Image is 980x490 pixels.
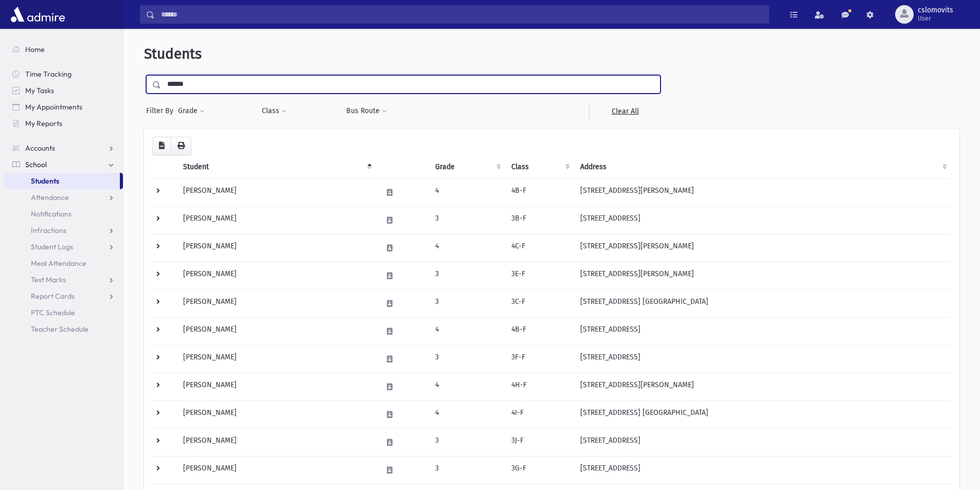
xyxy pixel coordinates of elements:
[4,255,123,271] a: Meal Attendance
[4,66,123,82] a: Time Tracking
[171,137,191,155] button: Print
[31,176,59,186] span: Students
[505,456,574,484] td: 3G-F
[505,178,574,206] td: 4B-F
[4,304,123,321] a: PTC Schedule
[429,456,505,484] td: 3
[177,234,376,262] td: [PERSON_NAME]
[8,4,67,25] img: AdmirePro
[429,206,505,234] td: 3
[152,137,171,155] button: CSV
[574,456,951,484] td: [STREET_ADDRESS]
[31,226,66,235] span: Infractions
[4,288,123,304] a: Report Cards
[429,155,505,179] th: Grade: activate to sort column ascending
[177,102,205,120] button: Grade
[144,45,202,62] span: Students
[25,119,62,128] span: My Reports
[429,178,505,206] td: 4
[177,345,376,373] td: [PERSON_NAME]
[429,289,505,317] td: 3
[574,428,951,456] td: [STREET_ADDRESS]
[25,86,54,95] span: My Tasks
[505,373,574,401] td: 4H-F
[31,209,72,219] span: Notifications
[177,317,376,345] td: [PERSON_NAME]
[574,155,951,179] th: Address: activate to sort column ascending
[177,178,376,206] td: [PERSON_NAME]
[31,259,86,268] span: Meal Attendance
[429,345,505,373] td: 3
[429,317,505,345] td: 4
[574,401,951,428] td: [STREET_ADDRESS] [GEOGRAPHIC_DATA]
[177,155,376,179] th: Student: activate to sort column descending
[918,14,953,23] span: User
[155,5,769,24] input: Search
[574,206,951,234] td: [STREET_ADDRESS]
[505,401,574,428] td: 4I-F
[177,428,376,456] td: [PERSON_NAME]
[4,140,123,156] a: Accounts
[177,401,376,428] td: [PERSON_NAME]
[4,222,123,239] a: Infractions
[25,45,45,54] span: Home
[25,143,55,153] span: Accounts
[429,234,505,262] td: 4
[177,289,376,317] td: [PERSON_NAME]
[574,373,951,401] td: [STREET_ADDRESS][PERSON_NAME]
[429,262,505,289] td: 3
[25,102,82,112] span: My Appointments
[177,206,376,234] td: [PERSON_NAME]
[4,41,123,58] a: Home
[429,401,505,428] td: 4
[505,289,574,317] td: 3C-F
[31,308,75,317] span: PTC Schedule
[574,234,951,262] td: [STREET_ADDRESS][PERSON_NAME]
[31,275,66,284] span: Test Marks
[429,428,505,456] td: 3
[31,193,69,202] span: Attendance
[346,102,387,120] button: Bus Route
[25,160,47,169] span: School
[574,262,951,289] td: [STREET_ADDRESS][PERSON_NAME]
[429,373,505,401] td: 4
[505,262,574,289] td: 3E-F
[261,102,287,120] button: Class
[4,99,123,115] a: My Appointments
[4,321,123,337] a: Teacher Schedule
[4,173,120,189] a: Students
[4,239,123,255] a: Student Logs
[31,242,73,251] span: Student Logs
[574,289,951,317] td: [STREET_ADDRESS] [GEOGRAPHIC_DATA]
[574,345,951,373] td: [STREET_ADDRESS]
[574,178,951,206] td: [STREET_ADDRESS][PERSON_NAME]
[574,317,951,345] td: [STREET_ADDRESS]
[505,345,574,373] td: 3F-F
[4,271,123,288] a: Test Marks
[25,69,72,79] span: Time Tracking
[505,317,574,345] td: 4B-F
[4,156,123,173] a: School
[31,292,75,301] span: Report Cards
[177,456,376,484] td: [PERSON_NAME]
[177,373,376,401] td: [PERSON_NAME]
[4,206,123,222] a: Notifications
[589,102,661,120] a: Clear All
[918,6,953,14] span: cslomovits
[4,82,123,99] a: My Tasks
[177,262,376,289] td: [PERSON_NAME]
[146,105,177,116] span: Filter By
[505,206,574,234] td: 3B-F
[4,115,123,132] a: My Reports
[4,189,123,206] a: Attendance
[31,324,88,334] span: Teacher Schedule
[505,155,574,179] th: Class: activate to sort column ascending
[505,428,574,456] td: 3J-F
[505,234,574,262] td: 4C-F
